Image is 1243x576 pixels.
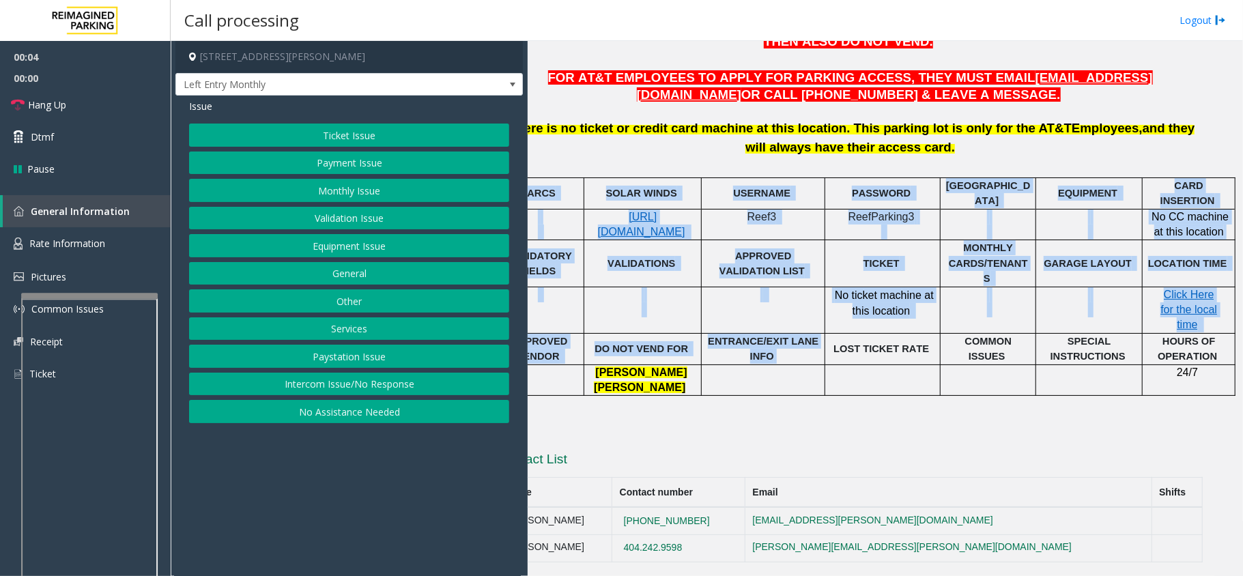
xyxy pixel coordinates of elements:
[620,515,714,528] button: [PHONE_NUMBER]
[511,336,567,362] span: APPROVED VENDOR
[753,515,993,525] a: [EMAIL_ADDRESS][PERSON_NAME][DOMAIN_NAME]
[27,162,55,176] span: Pause
[3,195,171,227] a: General Information
[1215,13,1226,27] img: logout
[14,237,23,250] img: 'icon'
[965,336,1012,362] span: COMMON ISSUES
[189,99,212,113] span: Issue
[1152,478,1202,508] th: Shifts
[747,211,777,222] span: Reef3
[14,337,23,346] img: 'icon'
[1160,289,1217,331] a: Click Here for the local time
[31,205,130,218] span: General Information
[548,70,1035,85] span: FOR AT&T EMPLOYEES TO APPLY FOR PARKING ACCESS, THEY MUST EMAIL
[189,373,509,396] button: Intercom Issue/No Response
[1177,366,1198,378] span: 24/7
[745,478,1152,508] th: Email
[741,87,1060,102] span: OR CALL [PHONE_NUMBER] & LEAVE A MESSAGE.
[31,270,66,283] span: Pictures
[1051,336,1126,362] span: SPECIAL INSTRUCTIONS
[863,258,900,269] span: TICKET
[608,258,675,269] span: VALIDATIONS
[949,242,1028,284] span: MONTHLY CARDS/TENANTS
[189,262,509,285] button: General
[29,237,105,250] span: Rate Information
[719,250,805,276] span: APPROVED VALIDATION LIST
[606,188,677,199] span: SOLAR WINDS
[745,121,1195,154] span: and they will always have their access card.
[28,98,66,112] span: Hang Up
[848,211,915,222] span: ReefParking3
[189,289,509,313] button: Other
[708,336,818,362] span: ENTRANCE/EXIT LANE INFO
[31,130,54,144] span: Dtmf
[1148,258,1227,269] span: LOCATION TIME
[595,366,687,378] span: [PERSON_NAME]
[833,343,929,354] span: LOST TICKET RATE
[189,207,509,230] button: Validation Issue
[637,70,1153,102] span: [EMAIL_ADDRESS][DOMAIN_NAME]
[753,541,1072,552] a: [PERSON_NAME][EMAIL_ADDRESS][PERSON_NAME][DOMAIN_NAME]
[598,212,685,237] a: [URL][DOMAIN_NAME]
[176,74,453,96] span: Left Entry Monthly
[189,234,509,257] button: Equipment Issue
[835,289,934,317] span: No ticket machine at this location
[733,188,790,199] span: USERNAME
[1058,188,1117,199] span: EQUIPMENT
[1180,13,1226,27] a: Logout
[612,478,745,508] th: Contact number
[1160,289,1217,331] span: Click Here for the local time
[14,272,24,281] img: 'icon'
[189,179,509,202] button: Monthly Issue
[498,450,1203,472] h3: Contact List
[189,317,509,341] button: Services
[498,507,612,534] td: [PERSON_NAME]
[595,343,688,354] span: DO NOT VEND FOR
[498,478,612,508] th: Name
[189,400,509,423] button: No Assistance Needed
[14,206,24,216] img: 'icon'
[594,381,685,393] span: [PERSON_NAME]
[1160,180,1215,206] span: CARD INSERTION
[177,3,306,37] h3: Call processing
[14,368,23,380] img: 'icon'
[14,304,25,315] img: 'icon'
[509,121,1072,135] span: There is no ticket or credit card machine at this location. This parking lot is only for the AT&T
[1044,258,1132,269] span: GARAGE LAYOUT
[946,180,1031,206] span: [GEOGRAPHIC_DATA]
[852,188,911,199] span: PASSWORD
[498,534,612,562] td: [PERSON_NAME]
[1072,121,1143,135] span: Employees,
[521,188,556,199] span: PARCS
[189,124,509,147] button: Ticket Issue
[175,41,523,73] h4: [STREET_ADDRESS][PERSON_NAME]
[507,250,572,276] span: MANDATORY FIELDS
[189,152,509,175] button: Payment Issue
[189,345,509,368] button: Paystation Issue
[1158,336,1217,362] span: HOURS OF OPERATION
[620,542,687,554] button: 404.242.9598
